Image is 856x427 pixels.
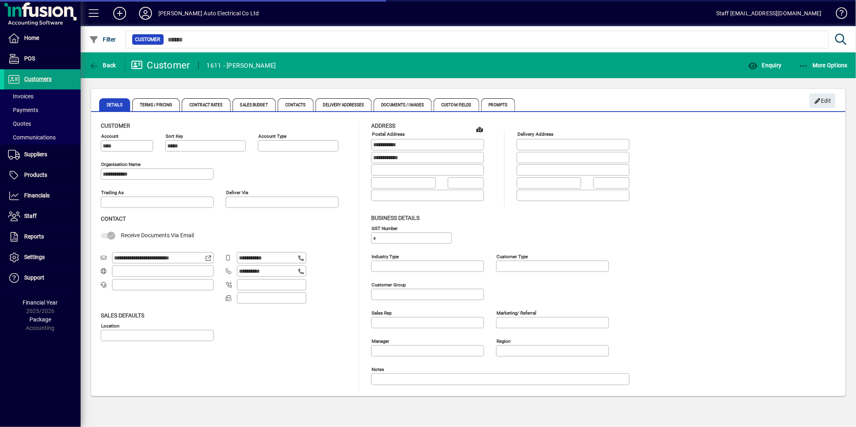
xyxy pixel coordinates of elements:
a: Suppliers [4,145,81,165]
mat-label: Account Type [258,133,287,139]
a: Staff [4,206,81,226]
span: Filter [89,36,116,43]
span: Custom Fields [434,98,479,111]
button: More Options [797,58,850,73]
span: Payments [8,107,38,113]
a: Support [4,268,81,288]
span: Invoices [8,93,33,99]
mat-label: Sort key [166,133,183,139]
mat-label: Trading as [101,190,124,195]
div: Customer [131,59,190,72]
span: Sales defaults [101,312,144,319]
mat-label: Location [101,323,119,328]
span: Reports [24,233,44,240]
button: Filter [87,32,118,47]
span: Sales Budget [233,98,276,111]
span: Suppliers [24,151,47,158]
span: Communications [8,134,56,141]
a: Communications [4,131,81,144]
mat-label: Organisation name [101,162,141,167]
span: Quotes [8,120,31,127]
mat-label: Account [101,133,118,139]
mat-label: Manager [372,338,389,344]
span: Terms / Pricing [132,98,180,111]
span: Contract Rates [182,98,230,111]
mat-label: GST Number [372,225,398,231]
span: Financials [24,192,50,199]
span: Contact [101,216,126,222]
button: Profile [133,6,158,21]
a: Quotes [4,117,81,131]
span: POS [24,55,35,62]
a: View on map [473,123,486,136]
span: Customer [101,122,130,129]
button: Enquiry [746,58,783,73]
a: POS [4,49,81,69]
a: Financials [4,186,81,206]
mat-label: Customer type [497,253,528,259]
span: Back [89,62,116,68]
button: Edit [810,93,835,108]
a: Payments [4,103,81,117]
app-page-header-button: Back [81,58,125,73]
span: Products [24,172,47,178]
button: Back [87,58,118,73]
span: Contacts [278,98,314,111]
span: Settings [24,254,45,260]
span: Enquiry [748,62,781,68]
span: Receive Documents Via Email [121,232,194,238]
a: Settings [4,247,81,267]
span: Support [24,274,44,281]
span: Edit [814,94,831,108]
span: Prompts [481,98,515,111]
span: Documents / Images [374,98,432,111]
mat-label: Region [497,338,511,344]
div: 1611 - [PERSON_NAME] [207,59,276,72]
mat-label: Deliver via [226,190,248,195]
span: Address [371,122,395,129]
div: [PERSON_NAME] Auto Electrical Co Ltd [158,7,259,20]
span: Customer [135,35,160,44]
mat-label: Customer group [372,282,406,287]
mat-label: Industry type [372,253,399,259]
span: More Options [799,62,848,68]
span: Customers [24,76,52,82]
span: Business details [371,215,420,221]
mat-label: Marketing/ Referral [497,310,536,315]
mat-label: Sales rep [372,310,392,315]
span: Home [24,35,39,41]
div: Staff [EMAIL_ADDRESS][DOMAIN_NAME] [716,7,822,20]
span: Delivery Addresses [316,98,372,111]
a: Knowledge Base [830,2,846,28]
span: Financial Year [23,299,58,306]
button: Add [107,6,133,21]
a: Products [4,165,81,185]
span: Details [99,98,130,111]
mat-label: Notes [372,366,384,372]
a: Reports [4,227,81,247]
a: Invoices [4,89,81,103]
span: Package [29,316,51,323]
a: Home [4,28,81,48]
span: Staff [24,213,37,219]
